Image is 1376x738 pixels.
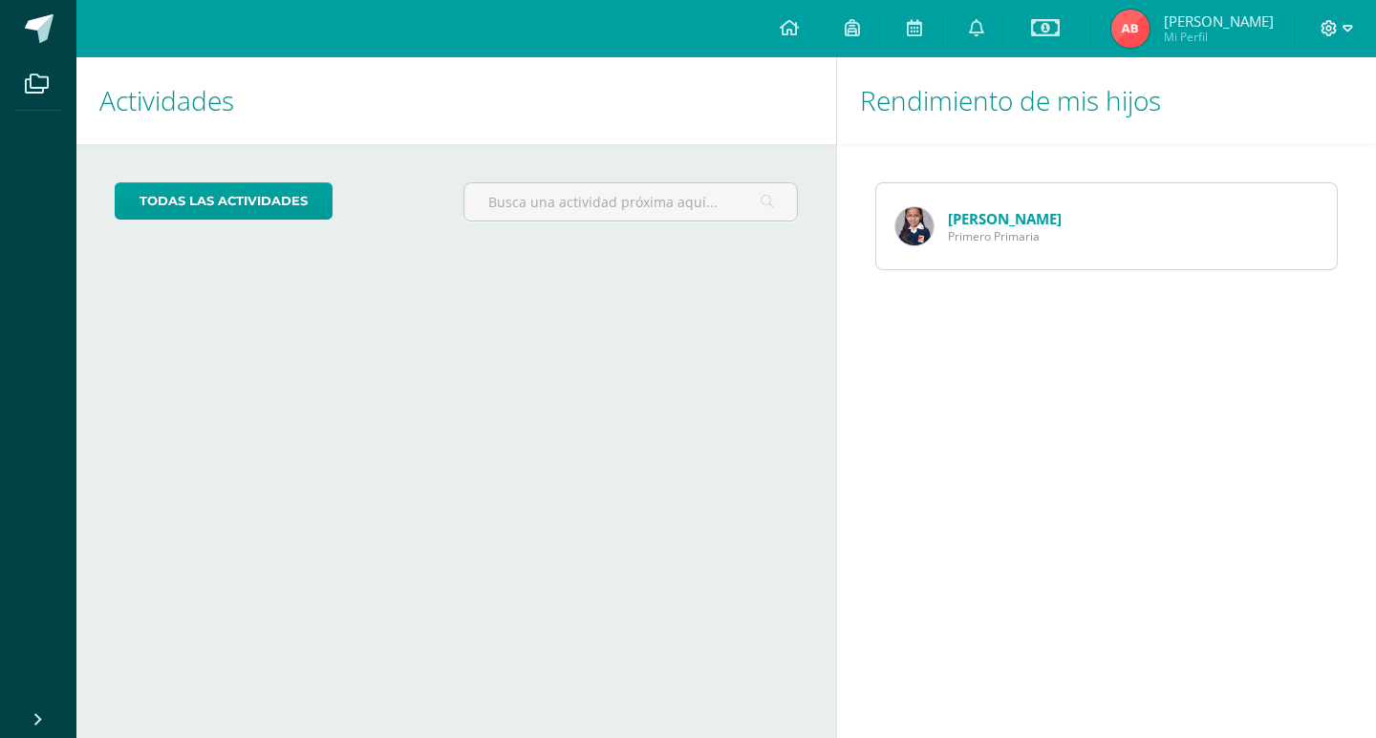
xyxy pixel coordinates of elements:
img: fb91847b5dc189ef280973811f68182c.png [1111,10,1150,48]
a: todas las Actividades [115,182,333,220]
h1: Actividades [99,57,813,144]
span: [PERSON_NAME] [1164,11,1274,31]
h1: Rendimiento de mis hijos [860,57,1353,144]
a: [PERSON_NAME] [948,209,1062,228]
img: a4ffd36229f10af0e9865c33b6af8d1a.png [895,207,934,245]
span: Primero Primaria [948,228,1062,244]
input: Busca una actividad próxima aquí... [464,183,796,221]
span: Mi Perfil [1164,29,1274,45]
